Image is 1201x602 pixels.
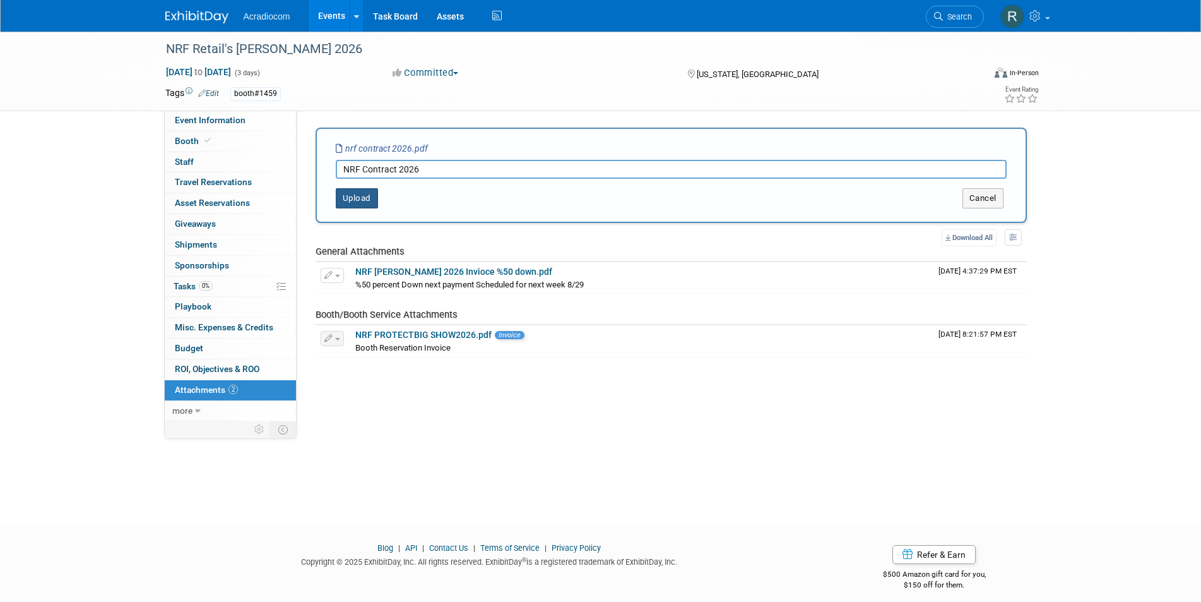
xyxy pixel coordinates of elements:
a: API [405,543,417,553]
span: Attachments [175,385,238,395]
a: NRF PROTECTBIG SHOW2026.pdf [355,330,492,340]
span: 2 [228,385,238,394]
a: Staff [165,152,296,172]
span: Event Information [175,115,246,125]
span: Acradiocom [244,11,290,21]
span: Travel Reservations [175,177,252,187]
sup: ® [522,557,526,563]
a: NRF [PERSON_NAME] 2026 Invioce %50 down.pdf [355,267,552,277]
div: $150 off for them. [832,580,1036,591]
a: Blog [377,543,393,553]
span: Budget [175,343,203,353]
span: to [192,67,204,77]
td: Upload Timestamp [933,262,1027,294]
div: Event Rating [1004,87,1038,93]
div: $500 Amazon gift card for you, [832,561,1036,590]
span: | [541,543,550,553]
span: (3 days) [234,69,260,77]
button: Committed [388,66,463,80]
td: Personalize Event Tab Strip [249,421,271,438]
td: Toggle Event Tabs [270,421,296,438]
a: Event Information [165,111,296,131]
span: Booth [175,136,213,146]
img: Ronald Tralle [1000,4,1024,28]
span: | [470,543,478,553]
td: Tags [165,87,219,101]
a: Playbook [165,297,296,317]
a: Edit [198,89,219,98]
div: NRF Retail's [PERSON_NAME] 2026 [162,38,965,61]
a: Budget [165,339,296,359]
span: Tasks [174,281,213,291]
a: Contact Us [429,543,468,553]
button: Upload [336,188,378,208]
span: Booth/Booth Service Attachments [316,309,458,320]
span: Upload Timestamp [938,267,1017,275]
span: Upload Timestamp [938,330,1017,339]
a: Shipments [165,235,296,255]
a: Asset Reservations [165,193,296,214]
input: Enter description [336,160,1007,179]
div: Event Format [909,66,1039,85]
span: [DATE] [DATE] [165,66,232,78]
span: Staff [175,157,194,167]
span: more [172,406,192,416]
span: 0% [199,281,213,291]
span: Misc. Expenses & Credits [175,322,273,332]
div: booth#1459 [230,87,281,100]
span: Shipments [175,239,217,250]
a: ROI, Objectives & ROO [165,359,296,380]
a: Booth [165,131,296,152]
span: Booth Reservation Invoice [355,343,451,352]
a: Tasks0% [165,277,296,297]
span: Invoice [495,331,524,339]
img: ExhibitDay [165,11,228,23]
a: Search [926,6,984,28]
i: Booth reservation complete [204,137,211,144]
span: Sponsorships [175,260,229,270]
a: Download All [942,229,997,246]
td: Upload Timestamp [933,325,1027,357]
a: Giveaways [165,214,296,234]
div: In-Person [1009,68,1039,78]
span: ROI, Objectives & ROO [175,364,259,374]
a: Misc. Expenses & Credits [165,318,296,338]
span: Giveaways [175,219,216,229]
a: Sponsorships [165,256,296,276]
a: more [165,401,296,421]
button: Cancel [962,188,1003,208]
a: Refer & Earn [892,545,976,564]
span: General Attachments [316,246,405,257]
span: [US_STATE], [GEOGRAPHIC_DATA] [697,69,819,79]
i: nrf contract 2026.pdf [336,143,428,154]
a: Travel Reservations [165,172,296,193]
span: %50 percent Down next payment Scheduled for next week 8/29 [355,280,584,289]
span: | [395,543,403,553]
div: Copyright © 2025 ExhibitDay, Inc. All rights reserved. ExhibitDay is a registered trademark of Ex... [165,553,814,568]
a: Terms of Service [480,543,540,553]
a: Attachments2 [165,380,296,400]
a: Privacy Policy [552,543,601,553]
span: Asset Reservations [175,198,250,208]
span: Playbook [175,301,211,311]
img: Format-Inperson.png [995,68,1007,78]
span: | [419,543,427,553]
span: Search [943,12,972,21]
